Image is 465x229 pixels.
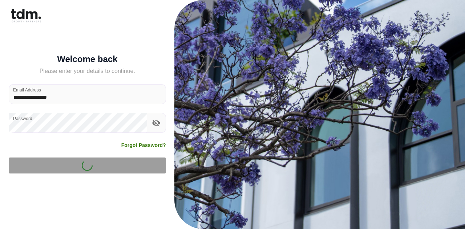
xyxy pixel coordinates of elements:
[9,67,166,75] h5: Please enter your details to continue.
[13,87,41,93] label: Email Address
[9,56,166,63] h5: Welcome back
[121,142,166,149] a: Forgot Password?
[13,115,32,122] label: Password
[150,117,162,129] button: toggle password visibility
